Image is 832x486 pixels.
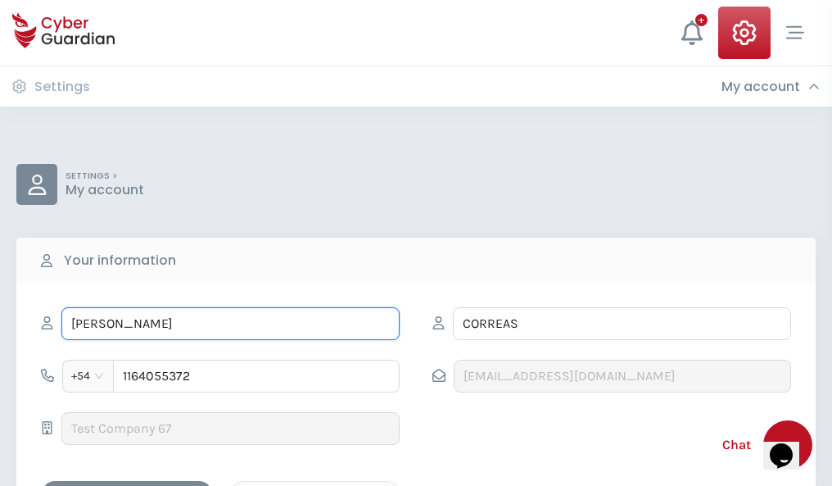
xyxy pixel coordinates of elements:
div: + [695,14,708,26]
b: Your information [64,251,176,270]
span: +54 [71,364,105,388]
p: My account [66,182,144,198]
h3: My account [721,79,800,95]
iframe: chat widget [763,420,816,470]
h3: Settings [34,79,90,95]
div: My account [721,79,820,95]
span: Chat [722,435,751,455]
p: SETTINGS > [66,170,144,182]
